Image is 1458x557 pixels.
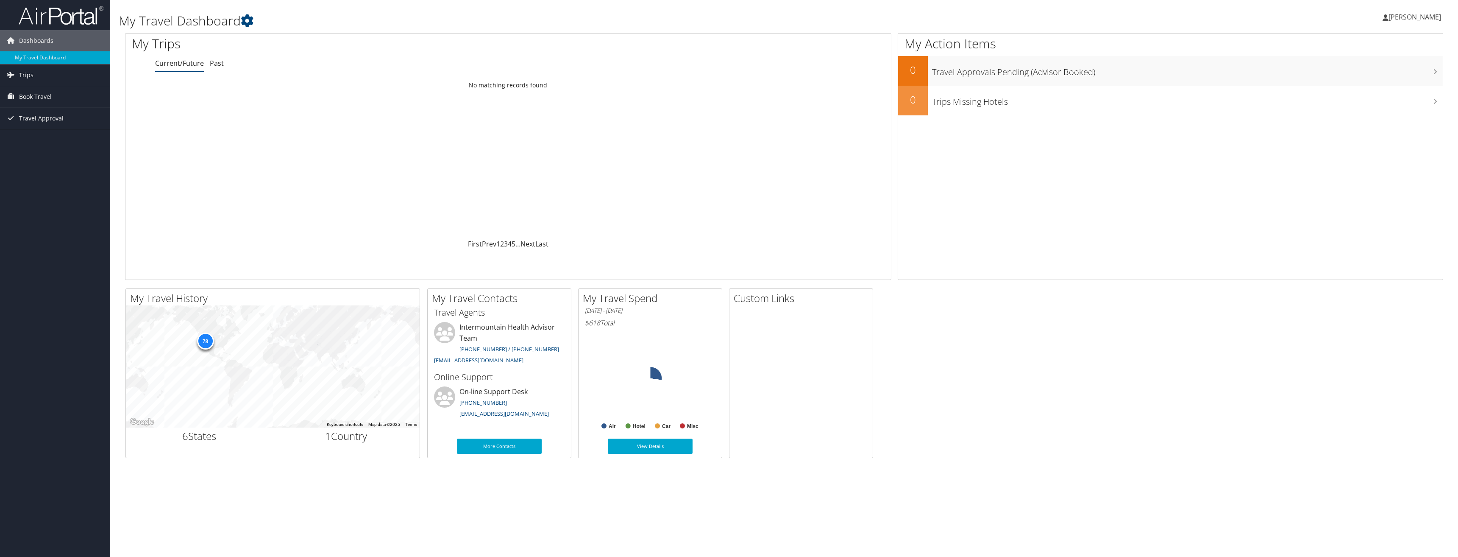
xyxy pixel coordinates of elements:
[496,239,500,249] a: 1
[583,291,722,305] h2: My Travel Spend
[459,399,507,406] a: [PHONE_NUMBER]
[609,423,616,429] text: Air
[500,239,504,249] a: 2
[434,307,565,319] h3: Travel Agents
[19,108,64,129] span: Travel Approval
[512,239,515,249] a: 5
[504,239,508,249] a: 3
[130,291,420,305] h2: My Travel History
[210,59,224,68] a: Past
[125,78,891,93] td: No matching records found
[405,422,417,427] a: Terms (opens in new tab)
[633,423,646,429] text: Hotel
[128,417,156,428] img: Google
[898,92,928,107] h2: 0
[155,59,204,68] a: Current/Future
[515,239,520,249] span: …
[932,92,1443,108] h3: Trips Missing Hotels
[508,239,512,249] a: 4
[608,439,693,454] a: View Details
[457,439,542,454] a: More Contacts
[1383,4,1450,30] a: [PERSON_NAME]
[19,64,33,86] span: Trips
[19,6,103,25] img: airportal-logo.png
[520,239,535,249] a: Next
[932,62,1443,78] h3: Travel Approvals Pending (Advisor Booked)
[368,422,400,427] span: Map data ©2025
[1388,12,1441,22] span: [PERSON_NAME]
[327,422,363,428] button: Keyboard shortcuts
[279,429,414,443] h2: Country
[482,239,496,249] a: Prev
[459,410,549,417] a: [EMAIL_ADDRESS][DOMAIN_NAME]
[19,86,52,107] span: Book Travel
[898,35,1443,53] h1: My Action Items
[325,429,331,443] span: 1
[585,318,600,327] span: $618
[898,86,1443,115] a: 0Trips Missing Hotels
[898,63,928,77] h2: 0
[182,429,188,443] span: 6
[662,423,671,429] text: Car
[434,356,523,364] a: [EMAIL_ADDRESS][DOMAIN_NAME]
[119,12,1006,30] h1: My Travel Dashboard
[687,423,698,429] text: Misc
[585,307,715,315] h6: [DATE] - [DATE]
[585,318,715,327] h6: Total
[430,386,569,421] li: On-line Support Desk
[197,333,214,350] div: 78
[468,239,482,249] a: First
[459,345,559,353] a: [PHONE_NUMBER] / [PHONE_NUMBER]
[434,371,565,383] h3: Online Support
[128,417,156,428] a: Open this area in Google Maps (opens a new window)
[432,291,571,305] h2: My Travel Contacts
[535,239,548,249] a: Last
[898,56,1443,86] a: 0Travel Approvals Pending (Advisor Booked)
[734,291,873,305] h2: Custom Links
[19,30,53,51] span: Dashboards
[132,429,267,443] h2: States
[132,35,565,53] h1: My Trips
[430,322,569,367] li: Intermountain Health Advisor Team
